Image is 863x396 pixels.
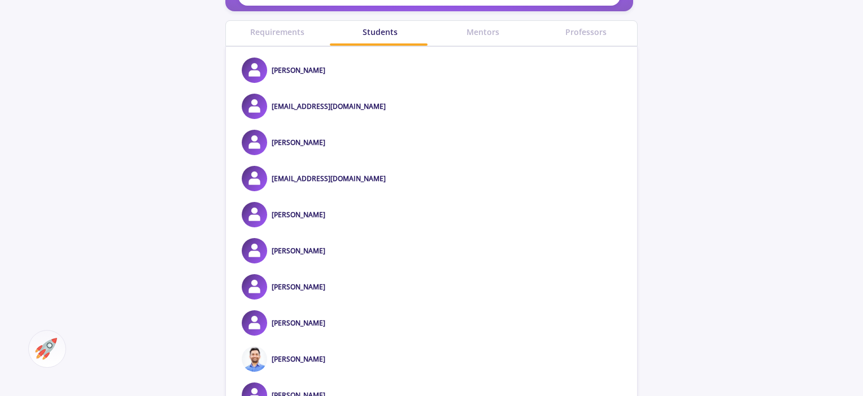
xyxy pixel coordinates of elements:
a: Mentors [431,26,534,38]
a: [PERSON_NAME] [272,354,325,364]
img: Sara Latif avatar [242,238,267,263]
a: [EMAIL_ADDRESS][DOMAIN_NAME] [272,102,386,111]
img: ralvansaz@gmail.comavatar [242,166,267,191]
a: Professors [534,26,637,38]
a: [PERSON_NAME] [272,318,325,328]
img: Paris Behruziavatar [242,130,267,155]
a: Students [329,26,431,38]
a: [PERSON_NAME] [272,65,325,75]
a: [EMAIL_ADDRESS][DOMAIN_NAME] [272,174,386,183]
img: Ahmad Shirzadavatar [242,202,267,227]
a: [PERSON_NAME] [272,210,325,219]
img: Zinat Kalbaliavatar [242,274,267,300]
img: Yali Ghiopavatar [242,310,267,336]
img: Sina Peikavatar [242,58,267,83]
a: Requirements [226,26,329,38]
a: [PERSON_NAME] [272,138,325,147]
a: [PERSON_NAME] [272,282,325,292]
img: ac-market [35,338,57,360]
img: khanikizahra67@gmail.comavatar [242,94,267,119]
a: [PERSON_NAME] [272,246,325,256]
img: MohammadMahdi Izadiavatar [242,346,267,372]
